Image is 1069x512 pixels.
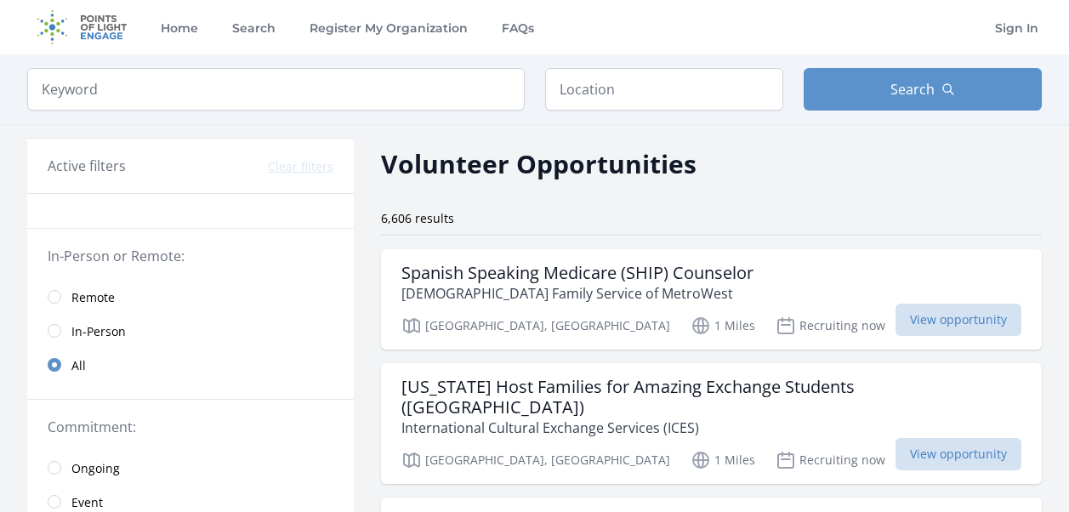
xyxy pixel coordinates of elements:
span: Ongoing [71,460,120,477]
a: [US_STATE] Host Families for Amazing Exchange Students ([GEOGRAPHIC_DATA]) International Cultural... [381,363,1042,484]
span: All [71,357,86,374]
input: Location [545,68,783,111]
a: Remote [27,280,354,314]
h2: Volunteer Opportunities [381,145,697,183]
p: [DEMOGRAPHIC_DATA] Family Service of MetroWest [401,283,753,304]
p: 1 Miles [691,316,755,336]
span: Event [71,494,103,511]
span: View opportunity [896,304,1021,336]
span: In-Person [71,323,126,340]
a: All [27,348,354,382]
input: Keyword [27,68,525,111]
p: Recruiting now [776,316,885,336]
span: View opportunity [896,438,1021,470]
a: Spanish Speaking Medicare (SHIP) Counselor [DEMOGRAPHIC_DATA] Family Service of MetroWest [GEOGRA... [381,249,1042,350]
h3: Spanish Speaking Medicare (SHIP) Counselor [401,263,753,283]
p: [GEOGRAPHIC_DATA], [GEOGRAPHIC_DATA] [401,316,670,336]
a: Ongoing [27,451,354,485]
a: In-Person [27,314,354,348]
legend: In-Person or Remote: [48,246,333,266]
span: Search [890,79,935,100]
h3: Active filters [48,156,126,176]
span: Remote [71,289,115,306]
p: Recruiting now [776,450,885,470]
button: Search [804,68,1042,111]
span: 6,606 results [381,210,454,226]
button: Clear filters [268,158,333,175]
legend: Commitment: [48,417,333,437]
p: [GEOGRAPHIC_DATA], [GEOGRAPHIC_DATA] [401,450,670,470]
p: 1 Miles [691,450,755,470]
p: International Cultural Exchange Services (ICES) [401,418,1021,438]
h3: [US_STATE] Host Families for Amazing Exchange Students ([GEOGRAPHIC_DATA]) [401,377,1021,418]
